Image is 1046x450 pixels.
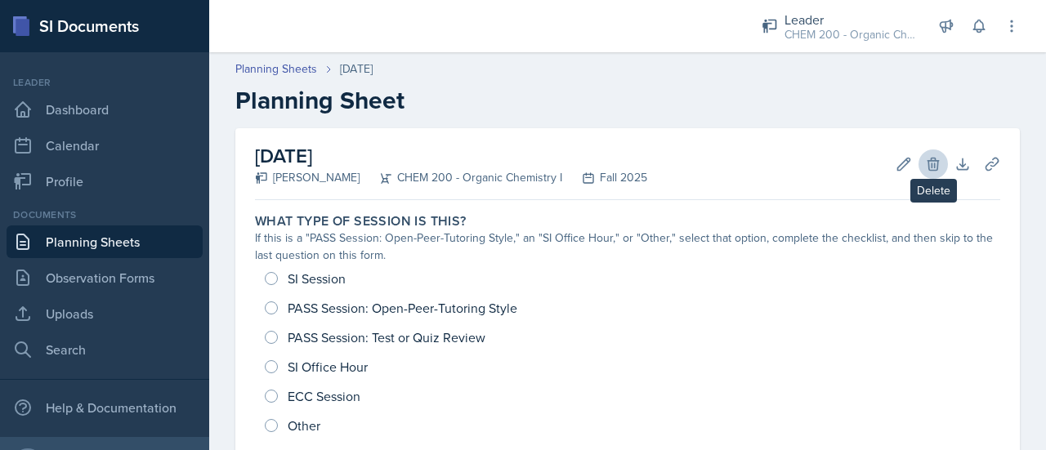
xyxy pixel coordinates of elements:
[784,26,915,43] div: CHEM 200 - Organic Chemistry I / Fall 2025
[7,261,203,294] a: Observation Forms
[340,60,373,78] div: [DATE]
[255,213,467,229] label: What type of session is this?
[7,75,203,90] div: Leader
[235,86,1020,115] h2: Planning Sheet
[235,60,317,78] a: Planning Sheets
[7,391,203,424] div: Help & Documentation
[360,169,562,186] div: CHEM 200 - Organic Chemistry I
[919,149,948,179] button: Delete
[562,169,647,186] div: Fall 2025
[255,141,647,171] h2: [DATE]
[7,165,203,198] a: Profile
[7,225,203,258] a: Planning Sheets
[7,93,203,126] a: Dashboard
[255,169,360,186] div: [PERSON_NAME]
[7,207,203,222] div: Documents
[784,10,915,29] div: Leader
[7,333,203,366] a: Search
[255,229,1000,264] div: If this is a "PASS Session: Open-Peer-Tutoring Style," an "SI Office Hour," or "Other," select th...
[7,297,203,330] a: Uploads
[7,129,203,162] a: Calendar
